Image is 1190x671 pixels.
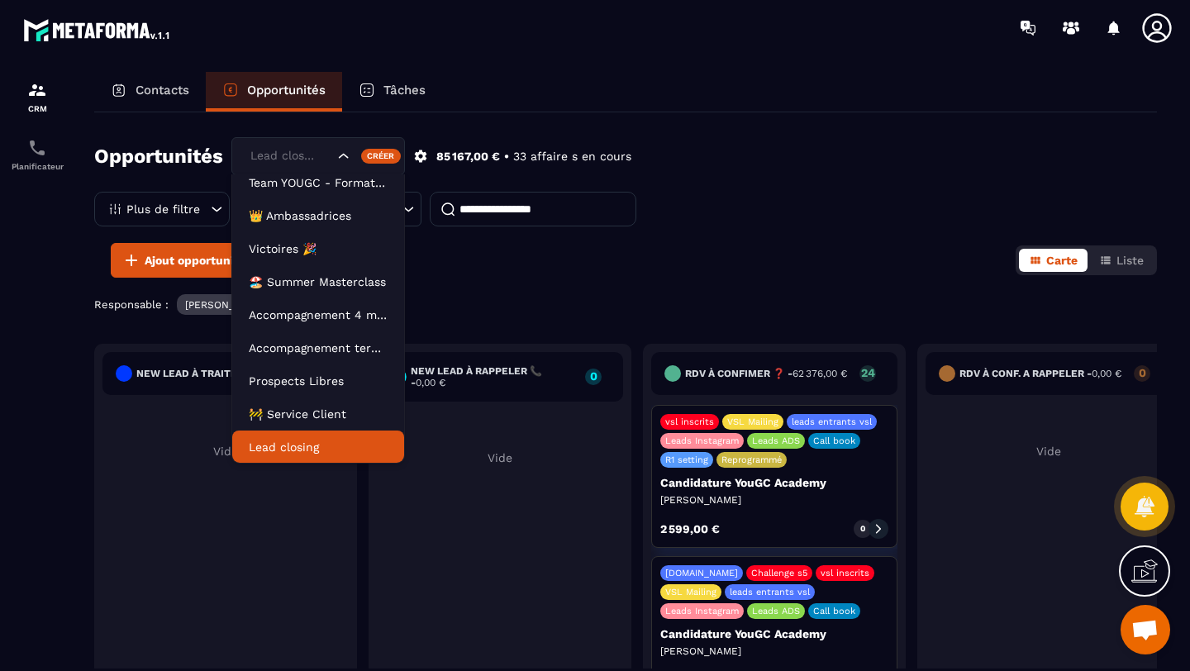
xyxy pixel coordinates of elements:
[660,627,888,640] p: Candidature YouGC Academy
[111,243,256,278] button: Ajout opportunité
[730,587,810,597] p: leads entrants vsl
[660,493,888,507] p: [PERSON_NAME]
[249,406,388,422] p: 🚧 Service Client
[1121,605,1170,654] div: Ouvrir le chat
[231,137,405,175] div: Search for option
[249,373,388,389] p: Prospects Libres
[94,72,206,112] a: Contacts
[665,454,708,465] p: R1 setting
[145,252,245,269] span: Ajout opportunité
[246,147,334,165] input: Search for option
[249,307,388,323] p: Accompagnement 4 mois
[4,126,70,183] a: schedulerschedulerPlanificateur
[793,368,847,379] span: 62 376,00 €
[27,80,47,100] img: formation
[752,435,800,446] p: Leads ADS
[959,368,1121,379] h6: RDV à conf. A RAPPELER -
[206,72,342,112] a: Opportunités
[1089,249,1154,272] button: Liste
[926,445,1172,458] p: Vide
[27,138,47,158] img: scheduler
[249,240,388,257] p: Victoires 🎉
[416,377,445,388] span: 0,00 €
[665,435,739,446] p: Leads Instagram
[383,83,426,98] p: Tâches
[4,162,70,171] p: Planificateur
[1134,367,1150,378] p: 0
[504,149,509,164] p: •
[136,368,296,379] h6: New lead à traiter 🔥 -
[813,435,855,446] p: Call book
[821,568,869,578] p: vsl inscrits
[813,606,855,616] p: Call book
[513,149,631,164] p: 33 affaire s en cours
[660,645,888,658] p: [PERSON_NAME]
[249,174,388,191] p: Team YOUGC - Formations
[411,365,577,388] h6: New lead à RAPPELER 📞 -
[792,416,872,427] p: leads entrants vsl
[102,445,349,458] p: Vide
[721,454,782,465] p: Reprogrammé
[660,476,888,489] p: Candidature YouGC Academy
[1046,254,1078,267] span: Carte
[751,568,807,578] p: Challenge s5
[1092,368,1121,379] span: 0,00 €
[94,298,169,311] p: Responsable :
[23,15,172,45] img: logo
[377,451,623,464] p: Vide
[665,416,714,427] p: vsl inscrits
[859,367,876,378] p: 24
[185,299,266,311] p: [PERSON_NAME]
[665,568,738,578] p: [DOMAIN_NAME]
[136,83,189,98] p: Contacts
[1116,254,1144,267] span: Liste
[247,83,326,98] p: Opportunités
[860,523,865,535] p: 0
[665,587,716,597] p: VSL Mailing
[752,606,800,616] p: Leads ADS
[660,523,720,535] p: 2 599,00 €
[585,370,602,382] p: 0
[342,72,442,112] a: Tâches
[685,368,847,379] h6: RDV à confimer ❓ -
[249,207,388,224] p: 👑 Ambassadrices
[665,606,739,616] p: Leads Instagram
[249,439,388,455] p: Lead closing
[126,203,200,215] p: Plus de filtre
[1019,249,1088,272] button: Carte
[4,68,70,126] a: formationformationCRM
[436,149,500,164] p: 85 167,00 €
[94,140,223,173] h2: Opportunités
[249,340,388,356] p: Accompagnement terminé
[727,416,778,427] p: VSL Mailing
[361,149,402,164] div: Créer
[4,104,70,113] p: CRM
[249,274,388,290] p: 🏖️ Summer Masterclass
